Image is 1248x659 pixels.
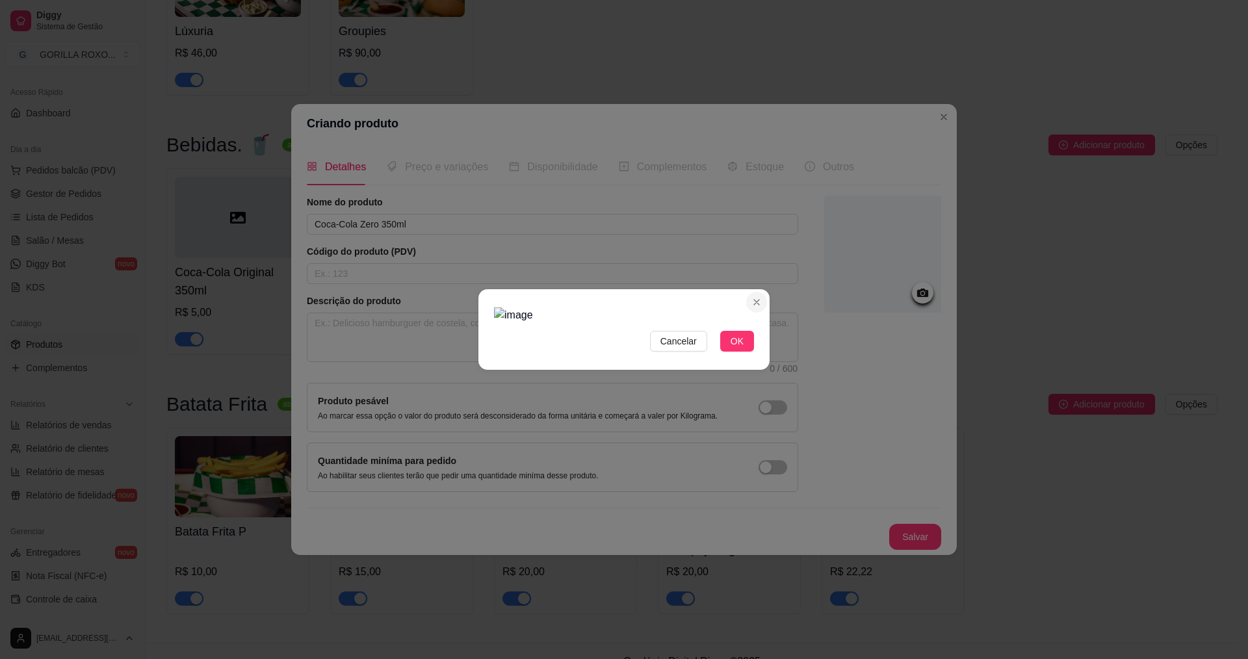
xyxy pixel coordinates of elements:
[731,334,744,348] span: OK
[720,331,754,352] button: OK
[660,334,697,348] span: Cancelar
[746,292,767,313] button: Close
[650,331,707,352] button: Cancelar
[494,307,754,323] img: image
